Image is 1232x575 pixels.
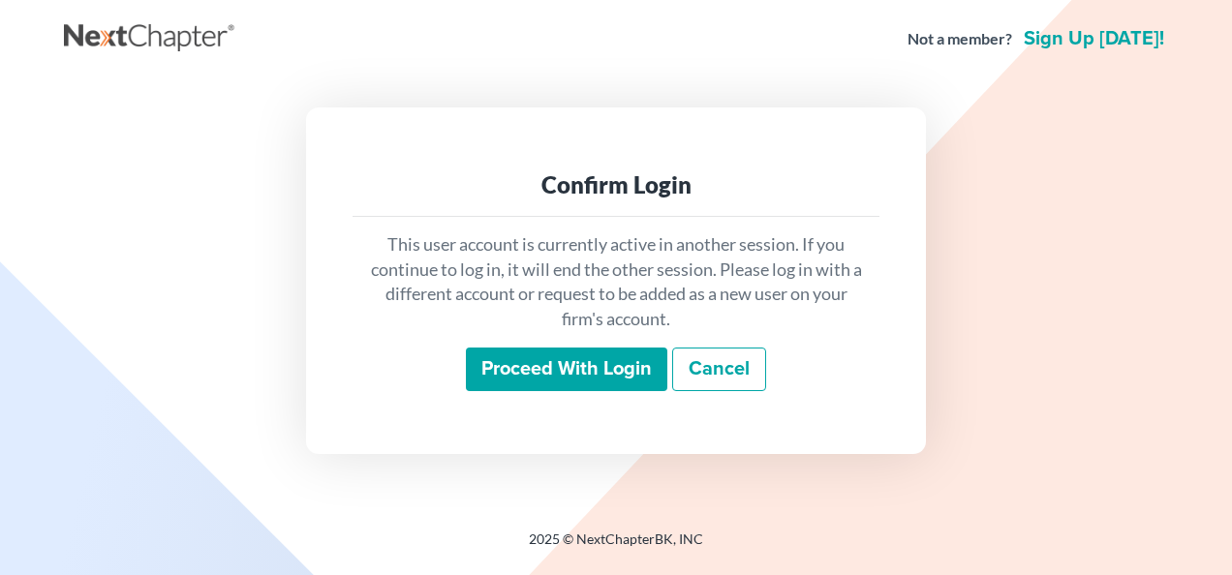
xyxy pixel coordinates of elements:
[64,530,1168,564] div: 2025 © NextChapterBK, INC
[368,169,864,200] div: Confirm Login
[466,348,667,392] input: Proceed with login
[672,348,766,392] a: Cancel
[1020,29,1168,48] a: Sign up [DATE]!
[908,28,1012,50] strong: Not a member?
[368,232,864,332] p: This user account is currently active in another session. If you continue to log in, it will end ...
